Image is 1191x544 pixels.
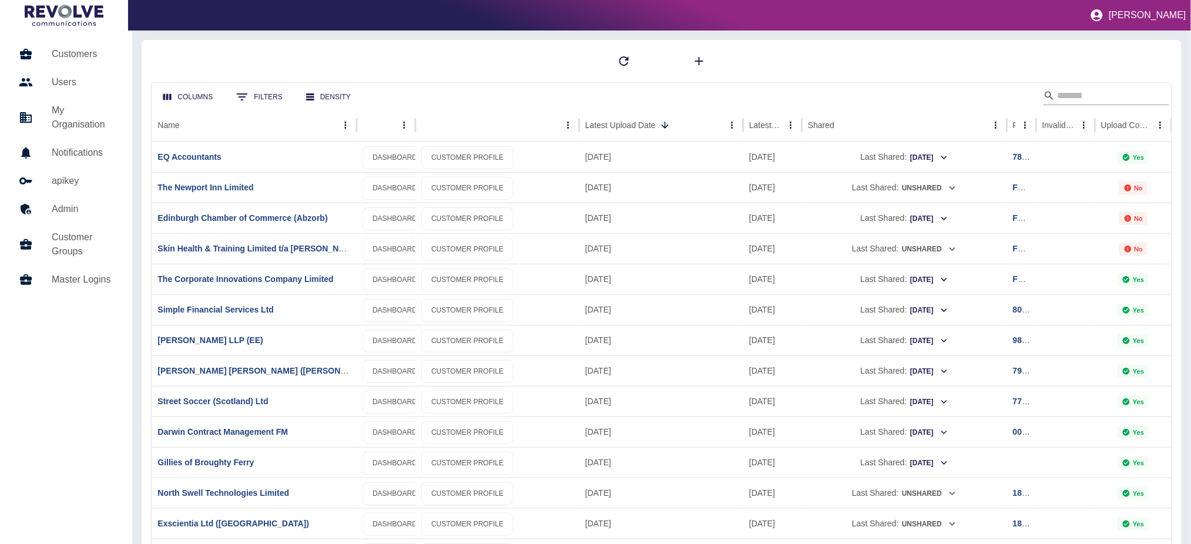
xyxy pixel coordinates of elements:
a: 807812 [1013,305,1041,314]
p: [PERSON_NAME] [1109,10,1186,21]
div: Last Shared: [808,173,1001,203]
a: CUSTOMER PROFILE [421,177,514,200]
div: Last Shared: [808,203,1001,233]
button: column menu [396,117,412,133]
div: 16 Sep 2025 [579,355,743,386]
div: Last Shared: [808,234,1001,264]
a: Simple Financial Services Ltd [157,305,274,314]
div: 06 Sep 2025 [743,508,802,539]
div: Last Shared: [808,448,1001,478]
p: No [1135,215,1143,222]
button: [DATE] [910,393,949,411]
div: 05 Sep 2025 [743,417,802,447]
div: 16 Sep 2025 [579,478,743,508]
p: Yes [1133,459,1144,466]
div: 17 Sep 2025 [579,325,743,355]
a: CUSTOMER PROFILE [421,482,514,505]
div: Upload Complete [1101,120,1151,130]
p: Yes [1133,368,1144,375]
div: 29 Sep 2025 [579,264,743,294]
div: 12 Sep 2025 [743,294,802,325]
a: 792774 [1013,366,1041,375]
div: Last Shared: [808,295,1001,325]
a: Darwin Contract Management FM [157,427,288,436]
div: 10 Sep 2025 [743,478,802,508]
a: The Corporate Innovations Company Limited [157,274,333,284]
div: Not all required reports for this customer were uploaded for the latest usage month. [1119,212,1148,225]
a: DASHBOARD [363,421,427,444]
a: DASHBOARD [363,513,427,536]
div: Invalid Creds [1042,120,1075,130]
button: [DATE] [910,149,949,167]
div: 30 Sep 2025 [579,203,743,233]
a: Exscientia Ltd ([GEOGRAPHIC_DATA]) [157,519,309,528]
div: Last Shared: [808,387,1001,417]
a: CUSTOMER PROFILE [421,146,514,169]
div: 30 Sep 2025 [743,203,802,233]
a: The Newport Inn Limited [157,183,253,192]
button: Latest Upload Date column menu [724,117,740,133]
a: 98890477 [1013,335,1049,345]
div: Ref [1013,120,1016,130]
div: 30 Sep 2025 [743,233,802,264]
a: CUSTOMER PROFILE [421,452,514,475]
button: [DATE] [910,362,949,381]
button: Unshared [901,240,957,258]
a: DASHBOARD [363,177,427,200]
a: CUSTOMER PROFILE [421,238,514,261]
div: 16 Sep 2025 [579,386,743,417]
div: 01 Oct 2025 [579,172,743,203]
div: Last Shared: [808,509,1001,539]
button: [DATE] [910,210,949,228]
div: 12 Sep 2025 [743,142,802,172]
p: Yes [1133,276,1144,283]
button: [DATE] [910,301,949,320]
a: CUSTOMER PROFILE [421,513,514,536]
div: Latest Usage [749,120,781,130]
div: 01 Oct 2025 [579,142,743,172]
div: Search [1044,86,1169,108]
a: 187578506 [1013,519,1054,528]
h5: apikey [52,174,113,188]
a: North Swell Technologies Limited [157,488,289,498]
p: No [1135,184,1143,192]
button: [DATE] [910,332,949,350]
a: 775442 [1013,397,1041,406]
div: 16 Sep 2025 [579,417,743,447]
a: My Organisation [9,96,123,139]
div: 16 Sep 2025 [579,508,743,539]
button: [DATE] [910,424,949,442]
h5: Notifications [52,146,113,160]
button: [PERSON_NAME] [1085,4,1191,27]
div: 16 Sep 2025 [579,447,743,478]
div: Not all required reports for this customer were uploaded for the latest usage month. [1119,243,1148,256]
p: Yes [1133,307,1144,314]
button: Unshared [901,179,957,197]
div: 22 Aug 2025 [743,325,802,355]
a: [PERSON_NAME] LLP (EE) [157,335,263,345]
a: DASHBOARD [363,360,427,383]
a: Admin [9,195,123,223]
a: 786402 [1013,152,1041,162]
a: DASHBOARD [363,482,427,505]
a: 00794873 [1013,427,1049,436]
a: CUSTOMER PROFILE [421,391,514,414]
a: DASHBOARD [363,330,427,352]
a: FG707041 [1013,244,1052,253]
h5: Admin [52,202,113,216]
button: Latest Usage column menu [783,117,799,133]
a: CUSTOMER PROFILE [421,421,514,444]
button: Shared column menu [988,117,1004,133]
button: Invalid Creds column menu [1076,117,1092,133]
a: DASHBOARD [363,391,427,414]
p: Yes [1133,398,1144,405]
a: CUSTOMER PROFILE [421,330,514,352]
div: 31 Aug 2025 [743,264,802,294]
a: 181364107 [1013,488,1054,498]
a: apikey [9,167,123,195]
a: Edinburgh Chamber of Commerce (Abzorb) [157,213,327,223]
button: Sort [657,117,673,133]
button: Upload Complete column menu [1152,117,1169,133]
h5: My Organisation [52,103,113,132]
a: FG707030 [1013,274,1052,284]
